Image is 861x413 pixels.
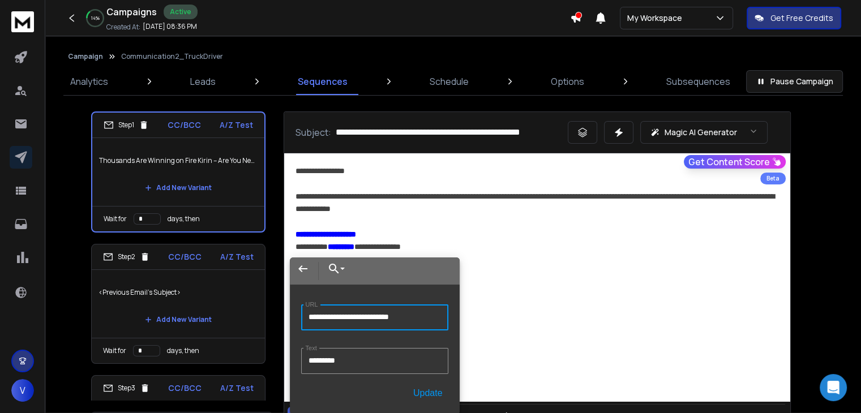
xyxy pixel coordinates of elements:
p: CC/BCC [168,382,202,394]
p: Wait for [104,214,127,223]
p: Analytics [70,75,108,88]
p: My Workspace [627,12,687,24]
div: Active [164,5,198,19]
p: Schedule [430,75,469,88]
button: Back [290,257,316,280]
p: CC/BCC [168,119,201,131]
a: Analytics [63,68,115,95]
button: Campaign [68,52,103,61]
p: <Previous Email's Subject> [98,277,258,308]
li: Step1CC/BCCA/Z TestThousands Are Winning on Fire Kirin – Are You Next? 🔥Add New VariantWait forda... [91,111,265,233]
p: Sequences [298,75,348,88]
a: Schedule [423,68,476,95]
p: Thousands Are Winning on Fire Kirin – Are You Next? 🔥 [99,145,258,177]
p: Options [551,75,584,88]
h1: Campaigns [106,5,157,19]
a: Sequences [291,68,354,95]
a: Leads [183,68,222,95]
p: Get Free Credits [770,12,833,24]
p: Subject: [295,126,331,139]
p: A/Z Test [220,119,253,131]
div: Beta [760,173,786,184]
label: Text [303,345,319,352]
div: Open Intercom Messenger [820,374,847,401]
button: Update [408,383,448,403]
button: Add New Variant [136,177,221,199]
div: Step 3 [103,383,150,393]
button: Add New Variant [136,308,221,331]
a: Options [544,68,591,95]
p: 14 % [91,15,100,21]
label: URL [303,301,320,308]
button: V [11,379,34,402]
div: Step 1 [104,120,149,130]
img: logo [11,11,34,32]
a: Subsequences [659,68,737,95]
button: Pause Campaign [746,70,843,93]
li: Step2CC/BCCA/Z Test<Previous Email's Subject>Add New VariantWait fordays, then [91,244,265,364]
p: days, then [167,346,199,355]
div: Step 2 [103,252,150,262]
p: Created At: [106,23,140,32]
p: days, then [168,214,200,223]
button: Choose Link [321,257,347,280]
p: A/Z Test [220,382,254,394]
p: Subsequences [666,75,730,88]
p: CC/BCC [168,251,202,263]
button: Get Free Credits [747,7,841,29]
p: Leads [190,75,216,88]
p: A/Z Test [220,251,254,263]
button: Get Content Score [684,155,786,169]
p: Communication2_TruckDriver [121,52,223,61]
p: [DATE] 08:36 PM [143,22,197,31]
p: Magic AI Generator [665,127,737,138]
p: Wait for [103,346,126,355]
button: Magic AI Generator [640,121,768,144]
